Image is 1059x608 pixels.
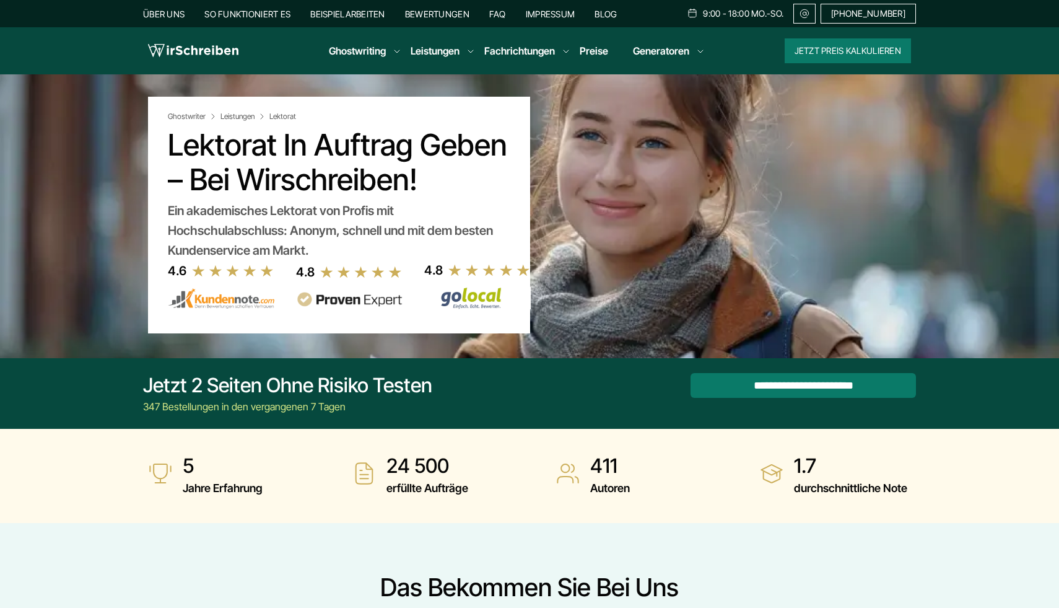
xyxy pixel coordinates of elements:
[411,43,460,58] a: Leistungen
[526,9,575,19] a: Impressum
[143,9,185,19] a: Über uns
[590,478,630,498] span: Autoren
[687,8,698,18] img: Schedule
[590,454,630,478] strong: 411
[168,288,274,309] img: kundennote
[183,454,263,478] strong: 5
[794,454,907,478] strong: 1.7
[386,454,468,478] strong: 24 500
[352,461,377,486] img: erfüllte Aufträge
[595,9,617,19] a: Blog
[148,42,238,60] img: logo wirschreiben
[633,43,689,58] a: Generatoren
[148,461,173,486] img: Jahre Erfahrung
[484,43,555,58] a: Fachrichtungen
[183,478,263,498] span: Jahre Erfahrung
[168,261,186,281] div: 4.6
[143,399,432,414] div: 347 Bestellungen in den vergangenen 7 Tagen
[204,9,290,19] a: So funktioniert es
[168,201,510,260] div: Ein akademisches Lektorat von Profis mit Hochschulabschluss: Anonym, schnell und mit dem besten K...
[329,43,386,58] a: Ghostwriting
[489,9,506,19] a: FAQ
[143,573,916,602] h2: Das bekommen Sie bei uns
[424,260,443,280] div: 4.8
[191,264,274,278] img: stars
[220,112,267,121] a: Leistungen
[424,287,531,309] img: Wirschreiben Bewertungen
[405,9,469,19] a: Bewertungen
[794,478,907,498] span: durchschnittliche Note
[799,9,810,19] img: Email
[821,4,916,24] a: [PHONE_NUMBER]
[296,292,403,307] img: provenexpert reviews
[759,461,784,486] img: durchschnittliche Note
[296,262,315,282] div: 4.8
[269,112,296,121] span: Lektorat
[580,45,608,57] a: Preise
[556,461,580,486] img: Autoren
[386,478,468,498] span: erfüllte Aufträge
[143,373,432,398] div: Jetzt 2 Seiten ohne Risiko testen
[448,263,531,277] img: stars
[168,128,510,197] h1: Lektorat in Auftrag geben – Bei Wirschreiben!
[703,9,783,19] span: 9:00 - 18:00 Mo.-So.
[310,9,385,19] a: Beispielarbeiten
[831,9,905,19] span: [PHONE_NUMBER]
[168,112,218,121] a: Ghostwriter
[785,38,911,63] button: Jetzt Preis kalkulieren
[320,265,403,279] img: stars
